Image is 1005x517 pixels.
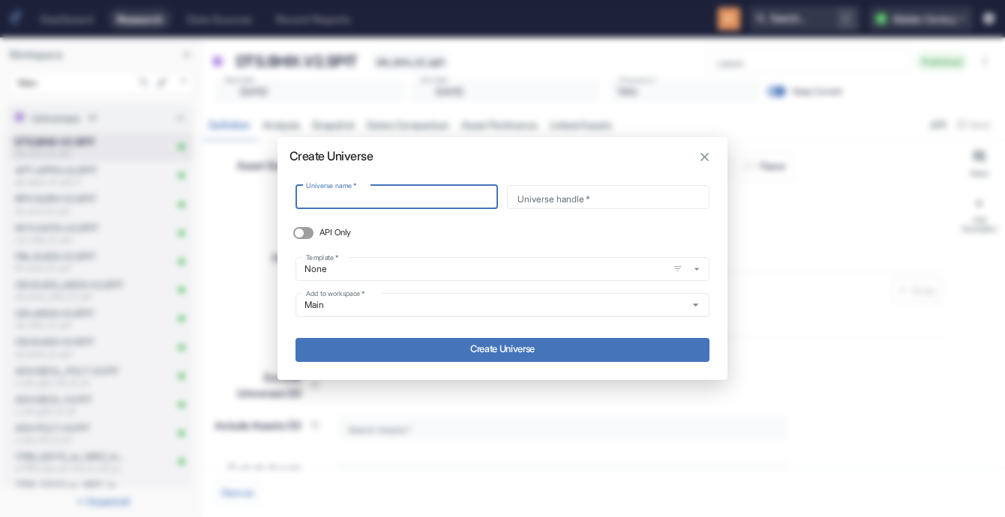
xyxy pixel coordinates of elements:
label: Add to workspace [306,288,365,298]
button: Open [687,296,704,313]
h2: Create Universe [277,137,727,163]
button: open filters [669,260,686,277]
label: Universe name [306,181,357,190]
span: API Only [319,226,351,239]
button: Create Universe [295,338,709,362]
label: Template [306,253,339,262]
